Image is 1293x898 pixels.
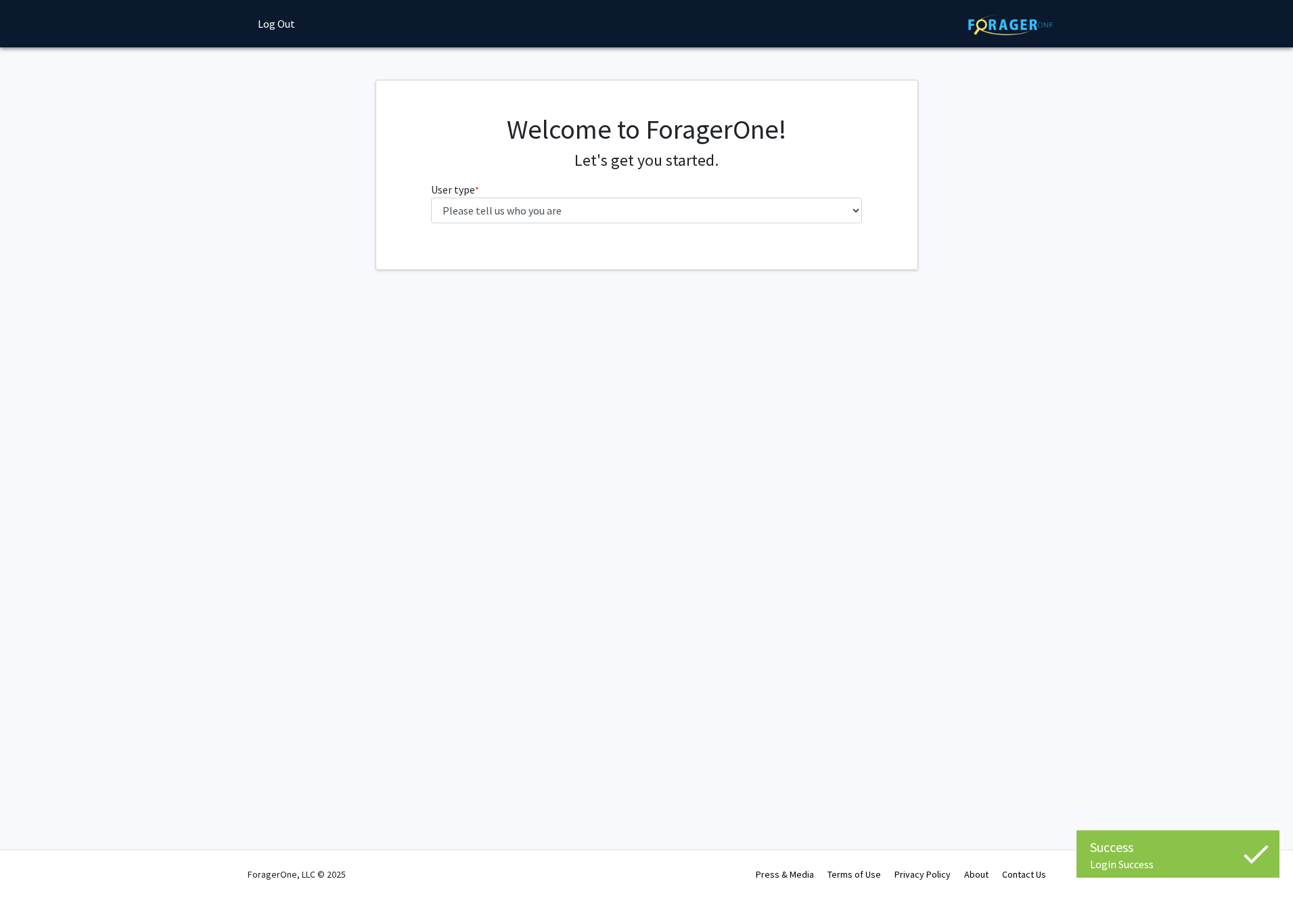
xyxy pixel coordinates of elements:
a: Press & Media [756,868,814,880]
a: Privacy Policy [894,868,951,880]
h1: Welcome to ForagerOne! [431,113,862,145]
a: About [964,868,989,880]
div: Success [1090,837,1266,857]
a: Terms of Use [827,868,881,880]
a: Contact Us [1002,868,1046,880]
div: ForagerOne, LLC © 2025 [248,851,346,898]
div: Login Success [1090,857,1266,871]
h4: Let's get you started. [431,151,862,171]
label: User type [431,181,479,198]
img: ForagerOne Logo [968,14,1053,35]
